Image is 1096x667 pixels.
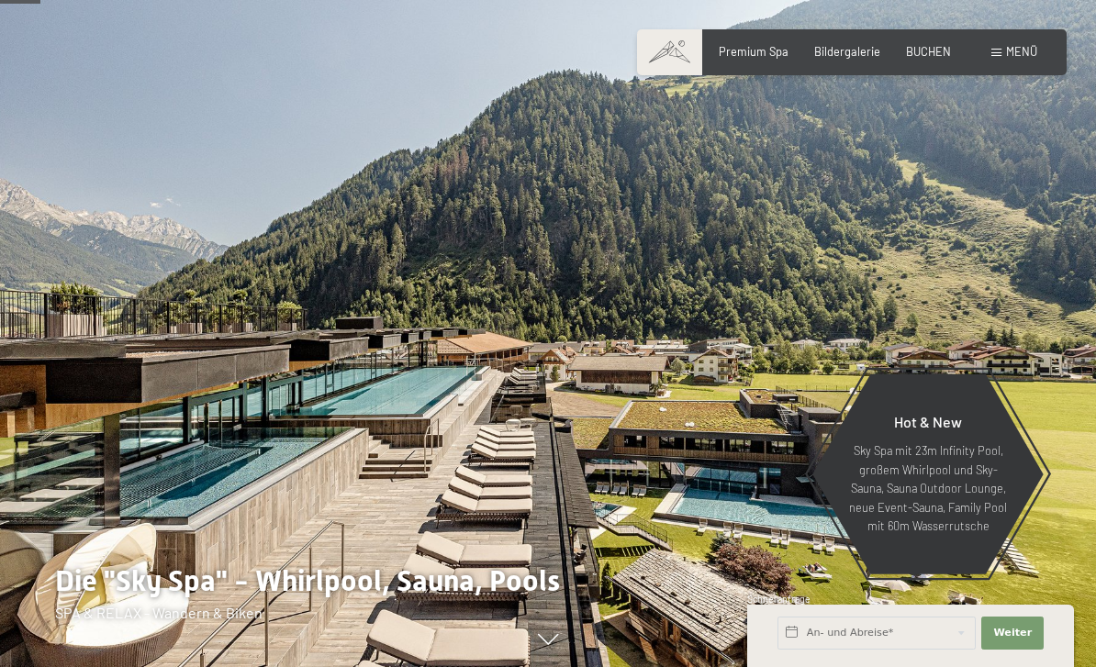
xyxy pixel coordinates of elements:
span: Hot & New [894,413,962,430]
span: Schnellanfrage [747,594,811,605]
p: Sky Spa mit 23m Infinity Pool, großem Whirlpool und Sky-Sauna, Sauna Outdoor Lounge, neue Event-S... [848,441,1008,535]
span: Menü [1006,44,1037,59]
span: Weiter [993,626,1032,640]
button: Weiter [981,617,1044,650]
a: Hot & New Sky Spa mit 23m Infinity Pool, großem Whirlpool und Sky-Sauna, Sauna Outdoor Lounge, ne... [811,373,1045,575]
a: Bildergalerie [814,44,880,59]
a: Premium Spa [719,44,788,59]
a: BUCHEN [906,44,951,59]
